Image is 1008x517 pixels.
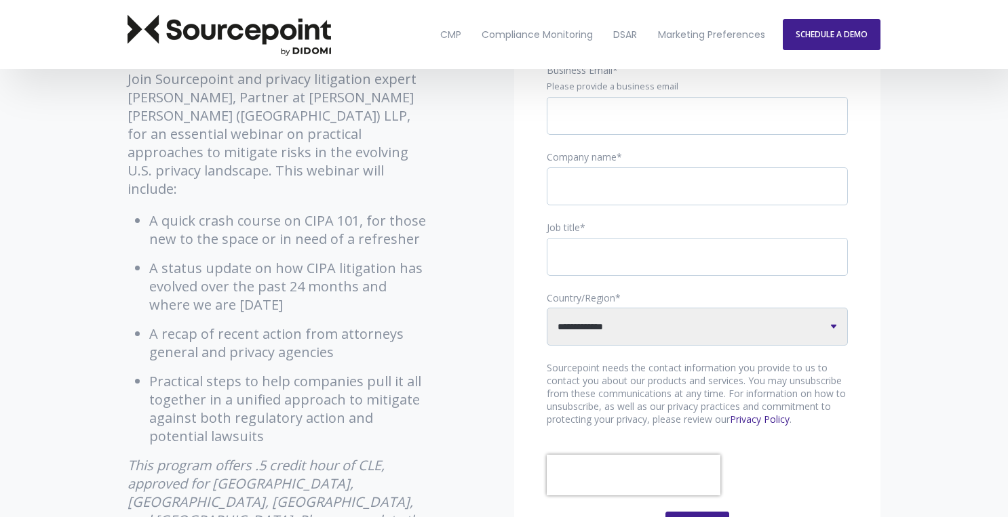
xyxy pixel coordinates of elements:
[128,70,429,198] p: Join Sourcepoint and privacy litigation expert [PERSON_NAME], Partner at [PERSON_NAME] [PERSON_NA...
[149,325,429,361] li: A recap of recent action from attorneys general and privacy agencies
[431,6,469,64] a: CMP
[547,455,720,495] iframe: reCAPTCHA
[128,14,331,56] img: Sourcepoint Logo Dark
[547,291,615,304] span: Country/Region
[473,6,602,64] a: Compliance Monitoring
[149,211,429,248] li: A quick crash course on CIPA 101, for those new to the space or in need of a refresher
[149,372,429,445] li: Practical steps to help companies pull it all together in a unified approach to mitigate against ...
[547,362,848,426] p: Sourcepoint needs the contact information you provide to us to contact you about our products and...
[547,221,580,234] span: Job title
[730,413,790,426] a: Privacy Policy
[604,6,646,64] a: DSAR
[648,6,773,64] a: Marketing Preferences
[149,259,429,314] li: A status update on how CIPA litigation has evolved over the past 24 months and where we are [DATE]
[783,19,880,50] a: SCHEDULE A DEMO
[547,81,848,93] legend: Please provide a business email
[547,150,617,163] span: Company name
[547,64,613,77] span: Business Email
[431,6,774,64] nav: Desktop navigation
